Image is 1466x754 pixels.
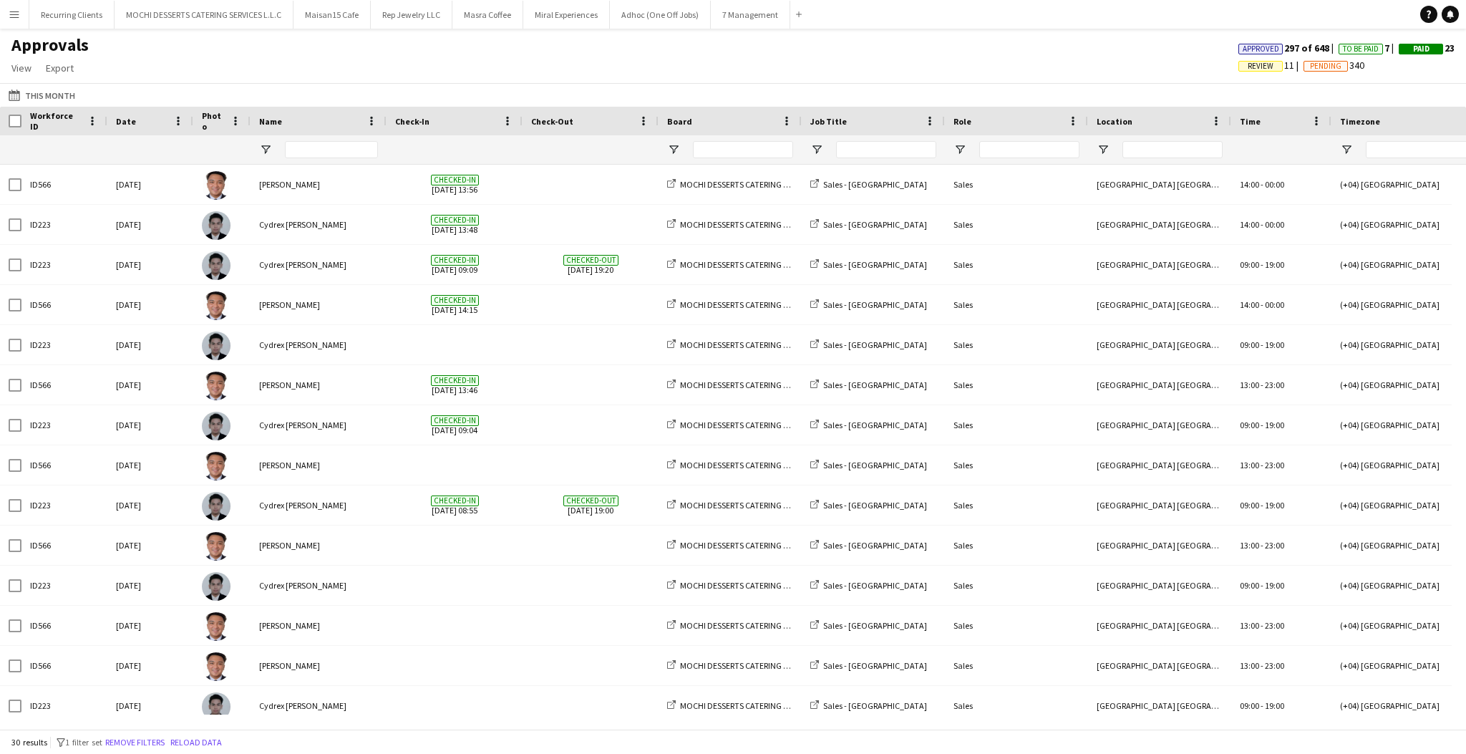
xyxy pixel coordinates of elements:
[202,692,230,721] img: Cydrex Anthony Bisenio
[1261,380,1263,390] span: -
[680,700,835,711] span: MOCHI DESSERTS CATERING SERVICES L.L.C
[107,205,193,244] div: [DATE]
[953,116,971,127] span: Role
[21,205,107,244] div: ID223
[202,251,230,280] img: Cydrex Anthony Bisenio
[21,646,107,685] div: ID566
[395,116,429,127] span: Check-In
[285,141,378,158] input: Name Filter Input
[1261,540,1263,551] span: -
[1265,219,1284,230] span: 00:00
[116,116,136,127] span: Date
[680,259,835,270] span: MOCHI DESSERTS CATERING SERVICES L.L.C
[29,1,115,29] button: Recurring Clients
[945,285,1088,324] div: Sales
[202,652,230,681] img: Kylle Ragsac
[953,143,966,156] button: Open Filter Menu
[202,291,230,320] img: Kylle Ragsac
[1261,500,1263,511] span: -
[667,143,680,156] button: Open Filter Menu
[251,245,387,284] div: Cydrex [PERSON_NAME]
[251,646,387,685] div: [PERSON_NAME]
[202,532,230,561] img: Kylle Ragsac
[667,700,835,711] a: MOCHI DESSERTS CATERING SERVICES L.L.C
[945,365,1088,405] div: Sales
[21,325,107,364] div: ID223
[1340,143,1353,156] button: Open Filter Menu
[251,566,387,605] div: Cydrex [PERSON_NAME]
[823,339,927,350] span: Sales - [GEOGRAPHIC_DATA]
[1261,259,1263,270] span: -
[40,59,79,77] a: Export
[823,500,927,511] span: Sales - [GEOGRAPHIC_DATA]
[810,660,927,671] a: Sales - [GEOGRAPHIC_DATA]
[823,219,927,230] span: Sales - [GEOGRAPHIC_DATA]
[667,259,835,270] a: MOCHI DESSERTS CATERING SERVICES L.L.C
[202,572,230,601] img: Cydrex Anthony Bisenio
[531,485,650,525] span: [DATE] 19:00
[1238,42,1339,54] span: 297 of 648
[823,420,927,430] span: Sales - [GEOGRAPHIC_DATA]
[1088,165,1231,204] div: [GEOGRAPHIC_DATA] [GEOGRAPHIC_DATA]
[945,686,1088,725] div: Sales
[1265,460,1284,470] span: 23:00
[1399,42,1455,54] span: 23
[810,219,927,230] a: Sales - [GEOGRAPHIC_DATA]
[823,460,927,470] span: Sales - [GEOGRAPHIC_DATA]
[680,420,835,430] span: MOCHI DESSERTS CATERING SERVICES L.L.C
[107,686,193,725] div: [DATE]
[251,485,387,525] div: Cydrex [PERSON_NAME]
[1122,141,1223,158] input: Location Filter Input
[680,299,835,310] span: MOCHI DESSERTS CATERING SERVICES L.L.C
[1088,285,1231,324] div: [GEOGRAPHIC_DATA] [GEOGRAPHIC_DATA]
[202,211,230,240] img: Cydrex Anthony Bisenio
[1088,445,1231,485] div: [GEOGRAPHIC_DATA] [GEOGRAPHIC_DATA]
[1340,116,1380,127] span: Timezone
[1265,259,1284,270] span: 19:00
[945,445,1088,485] div: Sales
[945,606,1088,645] div: Sales
[202,612,230,641] img: Kylle Ragsac
[1243,44,1279,54] span: Approved
[523,1,610,29] button: Miral Experiences
[823,540,927,551] span: Sales - [GEOGRAPHIC_DATA]
[107,165,193,204] div: [DATE]
[810,339,927,350] a: Sales - [GEOGRAPHIC_DATA]
[395,205,514,244] span: [DATE] 13:48
[810,299,927,310] a: Sales - [GEOGRAPHIC_DATA]
[1088,646,1231,685] div: [GEOGRAPHIC_DATA] [GEOGRAPHIC_DATA]
[667,299,835,310] a: MOCHI DESSERTS CATERING SERVICES L.L.C
[1240,339,1259,350] span: 09:00
[107,405,193,445] div: [DATE]
[431,295,479,306] span: Checked-in
[945,566,1088,605] div: Sales
[667,339,835,350] a: MOCHI DESSERTS CATERING SERVICES L.L.C
[102,735,168,750] button: Remove filters
[1261,460,1263,470] span: -
[202,332,230,360] img: Cydrex Anthony Bisenio
[810,179,927,190] a: Sales - [GEOGRAPHIC_DATA]
[1265,660,1284,671] span: 23:00
[168,735,225,750] button: Reload data
[1265,420,1284,430] span: 19:00
[1240,540,1259,551] span: 13:00
[823,259,927,270] span: Sales - [GEOGRAPHIC_DATA]
[115,1,293,29] button: MOCHI DESSERTS CATERING SERVICES L.L.C
[202,412,230,440] img: Cydrex Anthony Bisenio
[945,165,1088,204] div: Sales
[823,179,927,190] span: Sales - [GEOGRAPHIC_DATA]
[395,165,514,204] span: [DATE] 13:56
[395,285,514,324] span: [DATE] 14:15
[371,1,452,29] button: Rep Jewelry LLC
[823,620,927,631] span: Sales - [GEOGRAPHIC_DATA]
[251,285,387,324] div: [PERSON_NAME]
[680,460,835,470] span: MOCHI DESSERTS CATERING SERVICES L.L.C
[680,380,835,390] span: MOCHI DESSERTS CATERING SERVICES L.L.C
[21,285,107,324] div: ID566
[1088,686,1231,725] div: [GEOGRAPHIC_DATA] [GEOGRAPHIC_DATA]
[251,365,387,405] div: [PERSON_NAME]
[1413,44,1429,54] span: Paid
[21,165,107,204] div: ID566
[1240,116,1261,127] span: Time
[1261,580,1263,591] span: -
